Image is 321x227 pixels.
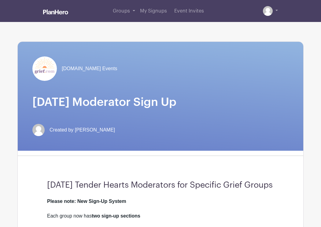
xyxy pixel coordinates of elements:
[47,199,126,204] strong: Please note: New Sign-Up System
[113,9,130,13] span: Groups
[43,9,68,14] img: logo_white-6c42ec7e38ccf1d336a20a19083b03d10ae64f83f12c07503d8b9e83406b4c7d.svg
[32,56,57,81] img: grief-logo-planhero.png
[50,126,115,134] span: Created by [PERSON_NAME]
[140,9,167,13] span: My Signups
[47,180,274,190] h3: [DATE] Tender Hearts Moderators for Specific Grief Groups
[62,65,117,72] span: [DOMAIN_NAME] Events
[32,95,289,109] h1: [DATE] Moderator Sign Up
[174,9,204,13] span: Event Invites
[263,6,273,16] img: default-ce2991bfa6775e67f084385cd625a349d9dcbb7a52a09fb2fda1e96e2d18dcdb.png
[92,213,140,218] strong: two sign-up sections
[47,212,274,227] div: Each group now has
[32,124,45,136] img: default-ce2991bfa6775e67f084385cd625a349d9dcbb7a52a09fb2fda1e96e2d18dcdb.png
